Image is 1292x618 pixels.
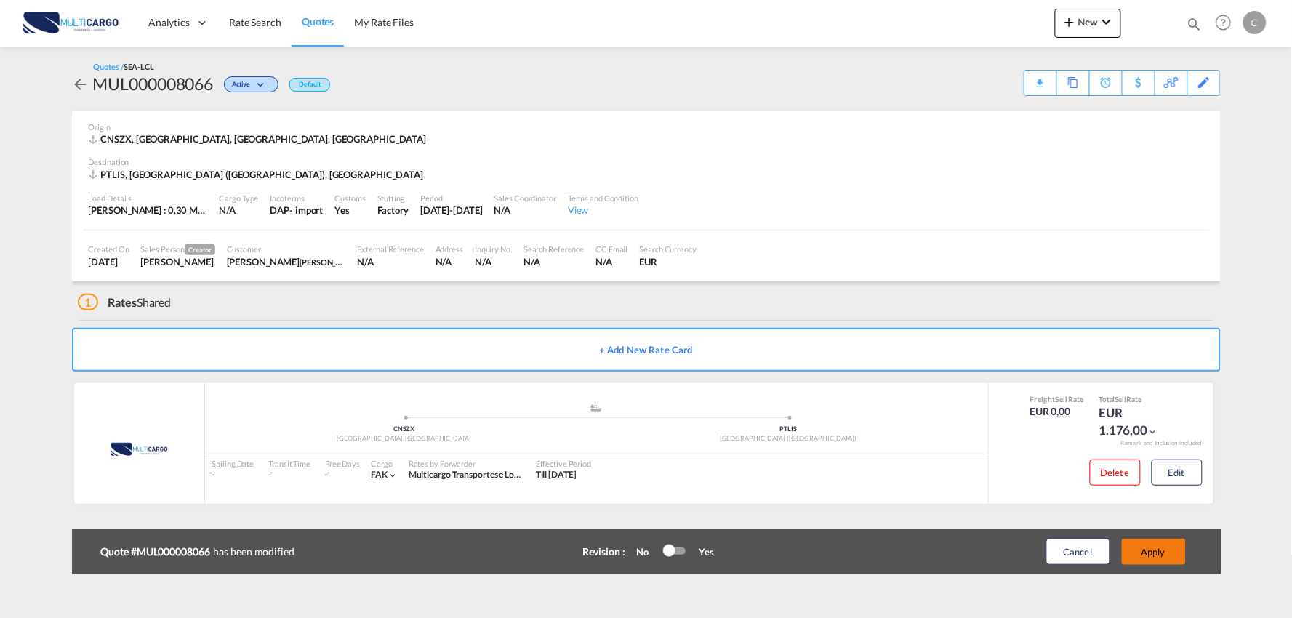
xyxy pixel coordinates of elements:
[108,295,137,309] span: Rates
[1211,10,1236,35] span: Help
[409,469,521,481] div: Multicargo Transportes e Logistica
[89,204,208,217] div: [PERSON_NAME] : 0,30 MT | Volumetric Wt : 1,97 CBM | Chargeable Wt : 1,97 W/M
[1030,404,1085,419] div: EUR 0,00
[1187,16,1203,32] md-icon: icon-magnify
[229,16,281,28] span: Rate Search
[227,255,346,268] div: David Guerra
[302,15,334,28] span: Quotes
[220,204,259,217] div: N/A
[354,16,414,28] span: My Rate Files
[1243,11,1267,34] div: C
[89,168,428,181] div: PTLIS, Lisbon (Lisboa), Europe
[1098,13,1115,31] md-icon: icon-chevron-down
[371,469,388,480] span: FAK
[1148,427,1158,437] md-icon: icon-chevron-down
[1211,10,1243,36] div: Help
[334,204,365,217] div: Yes
[475,255,512,268] div: N/A
[1110,439,1213,447] div: Remark and Inclusion included
[89,255,129,268] div: 8 Aug 2025
[224,76,278,92] div: Change Status Here
[227,244,346,254] div: Customer
[1061,13,1078,31] md-icon: icon-plus 400-fg
[377,204,409,217] div: Factory Stuffing
[629,545,663,558] div: No
[494,204,556,217] div: N/A
[436,244,463,254] div: Address
[358,255,424,268] div: N/A
[409,458,521,469] div: Rates by Forwarder
[536,469,577,481] div: Till 07 Sep 2025
[1099,394,1171,404] div: Total Rate
[300,256,451,268] span: [PERSON_NAME] PAULO [PERSON_NAME]
[89,132,430,145] div: CNSZX, Shenzhen, GD, Asia
[1056,395,1068,404] span: Sell
[212,425,597,434] div: CNSZX
[93,72,214,95] div: MUL000008066
[523,244,584,254] div: Search Reference
[124,62,154,71] span: SEA-LCL
[232,80,253,94] span: Active
[568,193,638,204] div: Terms and Condition
[1122,539,1186,565] button: Apply
[72,76,89,93] md-icon: icon-arrow-left
[101,133,427,145] span: CNSZX, [GEOGRAPHIC_DATA], [GEOGRAPHIC_DATA], [GEOGRAPHIC_DATA]
[596,434,981,444] div: [GEOGRAPHIC_DATA] ([GEOGRAPHIC_DATA])
[89,193,208,204] div: Load Details
[420,193,483,204] div: Period
[72,328,1221,372] button: + Add New Rate Card
[289,204,323,217] div: - import
[371,458,398,469] div: Cargo
[212,469,254,481] div: -
[494,193,556,204] div: Sales Coordinator
[596,425,981,434] div: PTLIS
[640,255,697,268] div: EUR
[141,255,215,268] div: Cesar Teixeira
[254,81,271,89] md-icon: icon-chevron-down
[595,255,627,268] div: N/A
[141,244,215,255] div: Sales Person
[1187,16,1203,38] div: icon-magnify
[148,15,190,30] span: Analytics
[101,541,537,563] div: has been modified
[89,244,129,254] div: Created On
[78,294,172,310] div: Shared
[1046,539,1110,565] button: Cancel
[1055,9,1121,38] button: icon-plus 400-fgNewicon-chevron-down
[325,458,360,469] div: Free Days
[212,458,254,469] div: Sailing Date
[582,545,625,559] div: Revision :
[536,469,577,480] span: Till [DATE]
[1032,73,1049,84] md-icon: icon-download
[1115,395,1127,404] span: Sell
[640,244,697,254] div: Search Currency
[89,156,1204,167] div: Destination
[270,193,324,204] div: Incoterms
[334,193,365,204] div: Customs
[1061,16,1115,28] span: New
[595,244,627,254] div: CC Email
[212,434,597,444] div: [GEOGRAPHIC_DATA], [GEOGRAPHIC_DATA]
[523,255,584,268] div: N/A
[213,72,282,95] div: Change Status Here
[101,545,214,559] b: Quote #MUL000008066
[1099,404,1171,439] div: EUR 1.176,00
[289,78,329,92] div: Default
[685,545,715,558] div: Yes
[587,404,605,412] md-icon: assets/icons/custom/ship-fill.svg
[268,469,310,481] div: -
[358,244,424,254] div: External Reference
[325,469,328,481] div: -
[475,244,512,254] div: Inquiry No.
[89,121,1204,132] div: Origin
[568,204,638,217] div: View
[268,458,310,469] div: Transit Time
[270,204,290,217] div: DAP
[1152,460,1203,486] button: Edit
[22,7,120,39] img: 82db67801a5411eeacfdbd8acfa81e61.png
[185,244,214,255] span: Creator
[1090,460,1141,486] button: Delete
[536,458,591,469] div: Effective Period
[72,72,93,95] div: icon-arrow-left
